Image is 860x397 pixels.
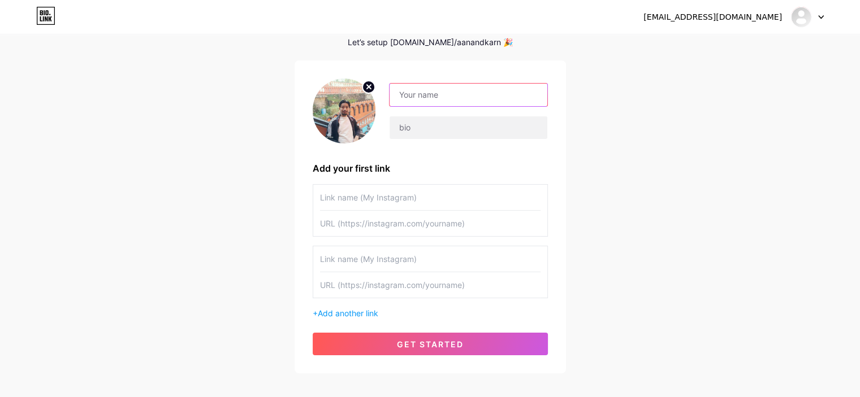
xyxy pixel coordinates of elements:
input: Your name [390,84,547,106]
img: profile pic [313,78,376,143]
div: + [313,307,548,319]
input: URL (https://instagram.com/yourname) [320,211,541,236]
div: [EMAIL_ADDRESS][DOMAIN_NAME] [643,11,782,23]
span: get started [397,339,464,349]
div: Let’s setup [DOMAIN_NAME]/aanandkarn 🎉 [295,38,566,47]
img: aanandkarn [790,6,812,28]
input: Link name (My Instagram) [320,185,541,210]
div: Add your first link [313,162,548,175]
input: URL (https://instagram.com/yourname) [320,272,541,298]
button: get started [313,333,548,355]
span: Add another link [318,308,378,318]
input: bio [390,116,547,139]
input: Link name (My Instagram) [320,246,541,272]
